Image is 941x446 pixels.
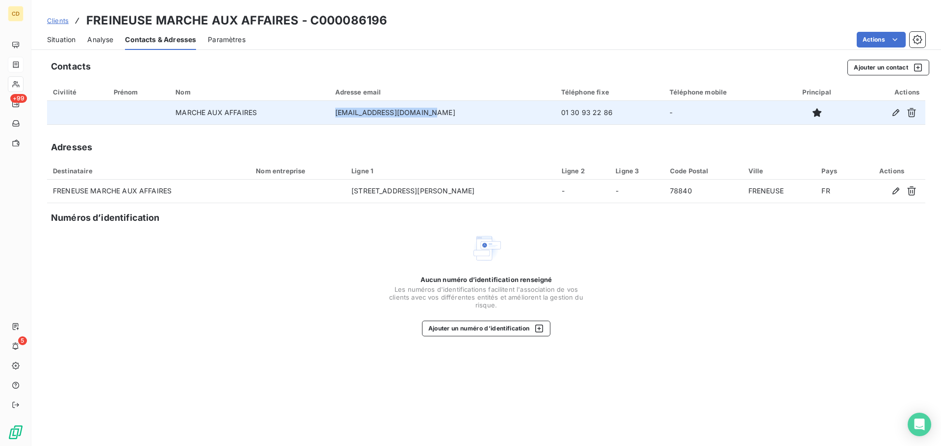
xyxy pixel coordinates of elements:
td: - [556,180,610,203]
span: Aucun numéro d’identification renseigné [421,276,552,283]
div: Actions [857,88,919,96]
div: Ligne 1 [351,167,550,175]
td: - [664,101,782,124]
h5: Contacts [51,60,91,73]
button: Actions [857,32,906,47]
span: Contacts & Adresses [125,35,196,45]
div: Actions [864,167,919,175]
span: Situation [47,35,75,45]
div: Nom [175,88,323,96]
span: +99 [10,94,27,103]
div: Nom entreprise [256,167,340,175]
div: Principal [788,88,845,96]
td: - [610,180,664,203]
div: Ligne 2 [562,167,604,175]
div: Prénom [114,88,164,96]
div: Open Intercom Messenger [908,413,931,436]
td: FRENEUSE MARCHE AUX AFFAIRES [47,180,250,203]
div: Civilité [53,88,102,96]
div: Adresse email [335,88,549,96]
span: Les numéros d'identifications facilitent l'association de vos clients avec vos différentes entité... [388,285,584,309]
div: Téléphone fixe [561,88,658,96]
div: Code Postal [670,167,737,175]
span: Clients [47,17,69,24]
span: 5 [18,336,27,345]
h5: Numéros d’identification [51,211,160,225]
img: Logo LeanPay [8,424,24,440]
div: Destinataire [53,167,244,175]
td: 78840 [664,180,743,203]
h5: Adresses [51,141,92,154]
div: Ville [748,167,810,175]
div: Pays [821,167,852,175]
button: Ajouter un contact [847,60,929,75]
td: 01 30 93 22 86 [555,101,664,124]
span: Analyse [87,35,113,45]
img: Empty state [470,233,502,264]
td: FRENEUSE [743,180,816,203]
button: Ajouter un numéro d’identification [422,321,551,336]
div: CD [8,6,24,22]
td: MARCHE AUX AFFAIRES [170,101,329,124]
a: Clients [47,16,69,25]
div: Ligne 3 [616,167,658,175]
div: Téléphone mobile [669,88,776,96]
td: FR [816,180,858,203]
td: [STREET_ADDRESS][PERSON_NAME] [346,180,556,203]
h3: FREINEUSE MARCHE AUX AFFAIRES - C000086196 [86,12,387,29]
span: Paramètres [208,35,246,45]
td: [EMAIL_ADDRESS][DOMAIN_NAME] [329,101,555,124]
